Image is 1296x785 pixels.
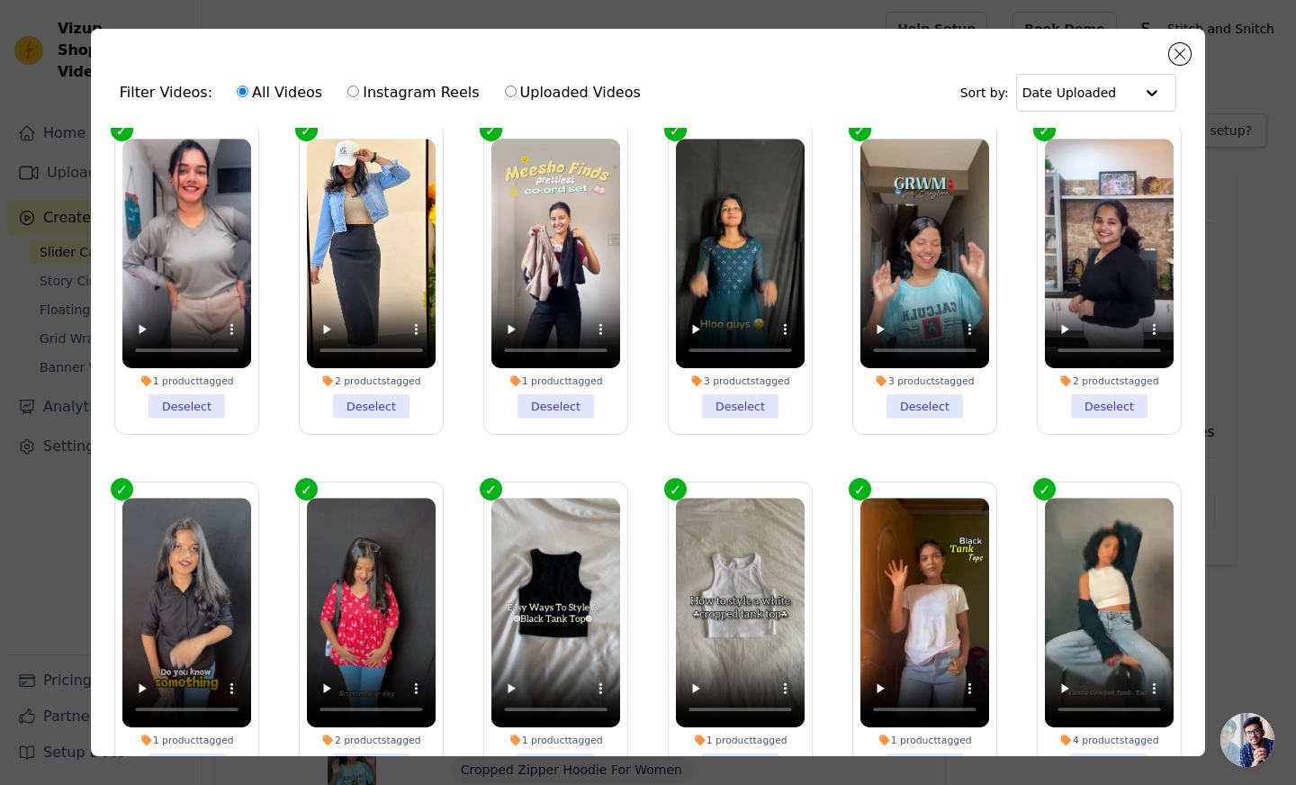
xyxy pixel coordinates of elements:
[960,74,1177,112] div: Sort by:
[1045,374,1174,387] div: 2 products tagged
[307,734,436,746] div: 2 products tagged
[676,374,805,387] div: 3 products tagged
[1045,734,1174,746] div: 4 products tagged
[860,734,989,746] div: 1 product tagged
[504,81,642,104] label: Uploaded Videos
[491,734,620,746] div: 1 product tagged
[1220,713,1274,767] div: Open chat
[120,72,651,113] div: Filter Videos:
[122,374,251,387] div: 1 product tagged
[1169,43,1191,65] button: Close modal
[122,734,251,746] div: 1 product tagged
[860,374,989,387] div: 3 products tagged
[491,374,620,387] div: 1 product tagged
[236,81,323,104] label: All Videos
[346,81,480,104] label: Instagram Reels
[307,374,436,387] div: 2 products tagged
[676,734,805,746] div: 1 product tagged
